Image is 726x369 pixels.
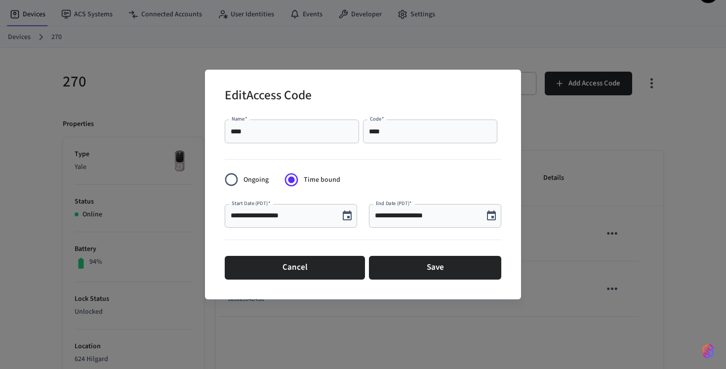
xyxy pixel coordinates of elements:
[225,82,312,112] h2: Edit Access Code
[370,115,384,123] label: Code
[482,206,501,226] button: Choose date, selected date is Sep 30, 2025
[225,256,365,280] button: Cancel
[232,115,247,123] label: Name
[243,175,269,185] span: Ongoing
[232,200,270,207] label: Start Date (PDT)
[337,206,357,226] button: Choose date, selected date is Sep 5, 2025
[369,256,501,280] button: Save
[304,175,340,185] span: Time bound
[702,343,714,359] img: SeamLogoGradient.69752ec5.svg
[376,200,412,207] label: End Date (PDT)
